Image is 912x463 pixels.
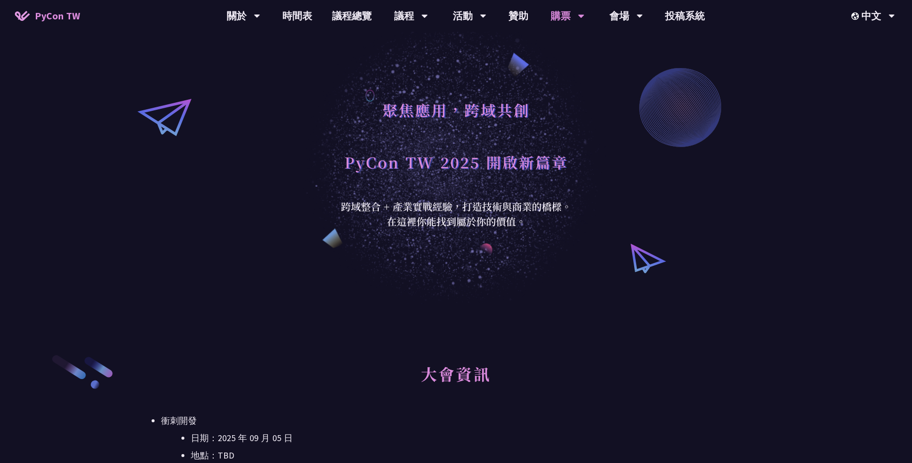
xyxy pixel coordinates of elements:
[191,431,751,446] li: 日期：2025 年 09 月 05 日
[851,12,861,20] img: Locale Icon
[161,413,751,463] li: 衝刺開發
[334,199,578,229] div: 跨域整合 + 產業實戰經驗，打造技術與商業的橋樑。 在這裡你能找到屬於你的價值。
[15,11,30,21] img: Home icon of PyCon TW 2025
[344,147,568,177] h1: PyCon TW 2025 開啟新篇章
[35,8,80,23] span: PyCon TW
[382,95,530,125] h1: 聚焦應用，跨域共創
[191,448,751,463] li: 地點：TBD
[5,3,90,28] a: PyCon TW
[161,354,751,408] h2: 大會資訊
